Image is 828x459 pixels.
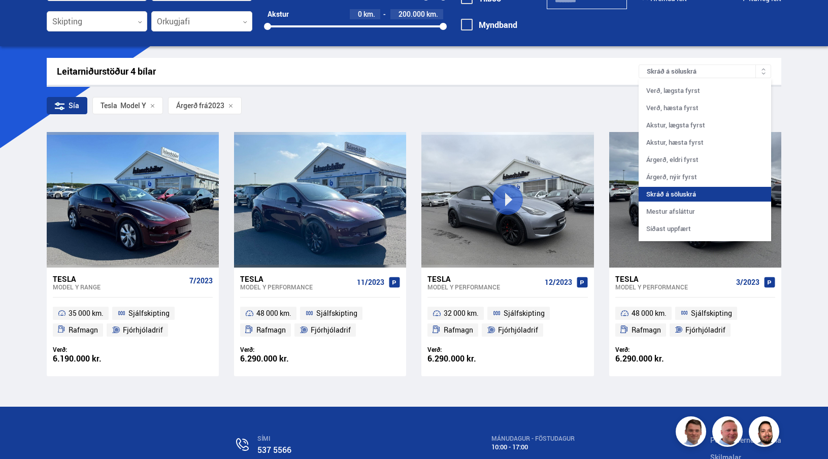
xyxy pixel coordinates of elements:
[426,10,438,18] span: km.
[639,64,771,78] div: Skráð á söluskrá
[632,324,661,336] span: Rafmagn
[57,66,639,77] div: Leitarniðurstöður 4 bílar
[421,268,593,376] a: Tesla Model Y PERFORMANCE 12/2023 32 000 km. Sjálfskipting Rafmagn Fjórhjóladrif Verð: 6.290.000 kr.
[615,283,732,290] div: Model Y PERFORMANCE
[639,152,771,167] div: Árgerð, eldri fyrst
[240,283,353,290] div: Model Y PERFORMANCE
[101,102,146,110] span: Model Y
[736,278,759,286] span: 3/2023
[639,187,771,202] div: Skráð á söluskrá
[545,278,572,286] span: 12/2023
[53,283,185,290] div: Model Y RANGE
[53,354,133,363] div: 6.190.000 kr.
[615,346,695,353] div: Verð:
[208,102,224,110] span: 2023
[615,274,732,283] div: Tesla
[750,418,781,448] img: nhp88E3Fdnt1Opn2.png
[236,438,249,451] img: n0V2lOsqF3l1V2iz.svg
[639,101,771,115] div: Verð, hæsta fyrst
[491,443,622,451] div: 10:00 - 17:00
[444,324,473,336] span: Rafmagn
[8,4,39,35] button: Open LiveChat chat widget
[632,307,667,319] span: 48 000 km.
[639,83,771,98] div: Verð, lægsta fyrst
[316,307,357,319] span: Sjálfskipting
[427,283,540,290] div: Model Y PERFORMANCE
[498,324,538,336] span: Fjórhjóladrif
[639,204,771,219] div: Mestur afsláttur
[427,274,540,283] div: Tesla
[256,324,286,336] span: Rafmagn
[358,9,362,19] span: 0
[399,9,425,19] span: 200.000
[461,20,517,29] label: Myndband
[491,435,622,442] div: MÁNUDAGUR - FÖSTUDAGUR
[47,268,219,376] a: Tesla Model Y RANGE 7/2023 35 000 km. Sjálfskipting Rafmagn Fjórhjóladrif Verð: 6.190.000 kr.
[69,307,104,319] span: 35 000 km.
[189,277,213,285] span: 7/2023
[128,307,170,319] span: Sjálfskipting
[639,170,771,184] div: Árgerð, nýir fyrst
[677,418,708,448] img: FbJEzSuNWCJXmdc-.webp
[311,324,351,336] span: Fjórhjóladrif
[685,324,725,336] span: Fjórhjóladrif
[257,435,403,442] div: SÍMI
[639,135,771,150] div: Akstur, hæsta fyrst
[427,354,508,363] div: 6.290.000 kr.
[615,354,695,363] div: 6.290.000 kr.
[257,444,291,455] a: 537 5566
[714,418,744,448] img: siFngHWaQ9KaOqBr.png
[444,307,479,319] span: 32 000 km.
[357,278,384,286] span: 11/2023
[363,10,375,18] span: km.
[609,268,781,376] a: Tesla Model Y PERFORMANCE 3/2023 48 000 km. Sjálfskipting Rafmagn Fjórhjóladrif Verð: 6.290.000 kr.
[639,118,771,133] div: Akstur, lægsta fyrst
[69,324,98,336] span: Rafmagn
[123,324,163,336] span: Fjórhjóladrif
[101,102,117,110] div: Tesla
[504,307,545,319] span: Sjálfskipting
[691,307,732,319] span: Sjálfskipting
[240,354,320,363] div: 6.290.000 kr.
[53,274,185,283] div: Tesla
[268,10,289,18] div: Akstur
[47,97,87,114] div: Sía
[240,346,320,353] div: Verð:
[234,268,406,376] a: Tesla Model Y PERFORMANCE 11/2023 48 000 km. Sjálfskipting Rafmagn Fjórhjóladrif Verð: 6.290.000 kr.
[427,346,508,353] div: Verð:
[639,221,771,236] div: Síðast uppfært
[53,346,133,353] div: Verð:
[176,102,208,110] span: Árgerð frá
[240,274,353,283] div: Tesla
[256,307,291,319] span: 48 000 km.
